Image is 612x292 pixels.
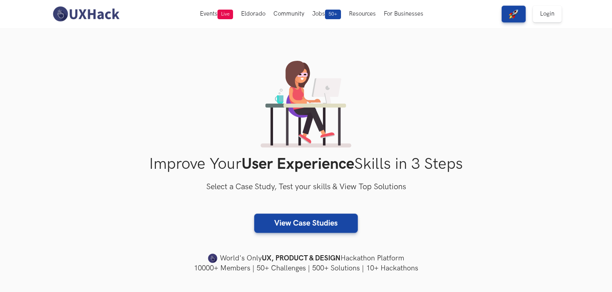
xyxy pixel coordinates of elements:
h3: Select a Case Study, Test your skills & View Top Solutions [50,181,562,194]
span: Live [217,10,233,19]
a: View Case Studies [254,214,358,233]
strong: UX, PRODUCT & DESIGN [262,253,341,264]
h1: Improve Your Skills in 3 Steps [50,155,562,174]
span: 50+ [325,10,341,19]
img: rocket [509,9,518,19]
h4: 10000+ Members | 50+ Challenges | 500+ Solutions | 10+ Hackathons [50,263,562,273]
a: Login [533,6,562,22]
img: uxhack-favicon-image.png [208,253,217,264]
h4: World's Only Hackathon Platform [50,253,562,264]
img: UXHack-logo.png [50,6,122,22]
img: lady working on laptop [261,61,351,148]
strong: User Experience [241,155,354,174]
